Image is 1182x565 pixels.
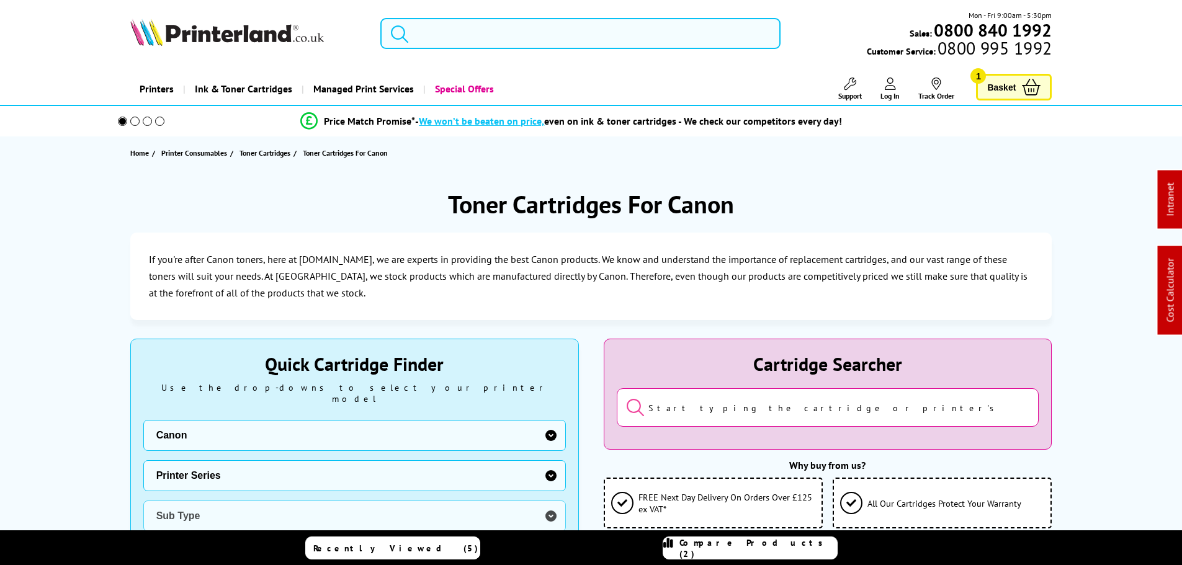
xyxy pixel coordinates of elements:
[970,68,986,84] span: 1
[423,73,503,105] a: Special Offers
[617,388,1039,427] input: Start typing the cartridge or printer's name...
[679,537,837,559] span: Compare Products (2)
[130,146,152,159] a: Home
[240,146,293,159] a: Toner Cartridges
[324,115,415,127] span: Price Match Promise*
[976,74,1052,100] a: Basket 1
[918,78,954,100] a: Track Order
[1164,259,1176,323] a: Cost Calculator
[867,42,1052,57] span: Customer Service:
[183,73,302,105] a: Ink & Toner Cartridges
[143,382,566,404] div: Use the drop-downs to select your printer model
[195,73,292,105] span: Ink & Toner Cartridges
[867,497,1021,509] span: All Our Cartridges Protect Your Warranty
[934,19,1052,42] b: 0800 840 1992
[130,19,324,46] img: Printerland Logo
[880,91,900,100] span: Log In
[130,73,183,105] a: Printers
[617,352,1039,376] div: Cartridge Searcher
[638,491,815,515] span: FREE Next Day Delivery On Orders Over £125 ex VAT*
[305,536,480,559] a: Recently Viewed (5)
[910,27,932,39] span: Sales:
[313,543,478,554] span: Recently Viewed (5)
[130,19,365,48] a: Printerland Logo
[149,251,1034,302] p: If you're after Canon toners, here at [DOMAIN_NAME], we are experts in providing the best Canon p...
[838,78,862,100] a: Support
[838,91,862,100] span: Support
[987,79,1016,96] span: Basket
[302,73,423,105] a: Managed Print Services
[143,352,566,376] div: Quick Cartridge Finder
[663,536,838,559] a: Compare Products (2)
[448,188,734,220] h1: Toner Cartridges For Canon
[303,148,388,158] span: Toner Cartridges For Canon
[604,459,1052,471] div: Why buy from us?
[932,24,1052,36] a: 0800 840 1992
[1164,183,1176,216] a: Intranet
[419,115,544,127] span: We won’t be beaten on price,
[936,42,1052,54] span: 0800 995 1992
[161,146,227,159] span: Printer Consumables
[101,110,1042,132] li: modal_Promise
[240,146,290,159] span: Toner Cartridges
[161,146,230,159] a: Printer Consumables
[415,115,842,127] div: - even on ink & toner cartridges - We check our competitors every day!
[880,78,900,100] a: Log In
[969,9,1052,21] span: Mon - Fri 9:00am - 5:30pm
